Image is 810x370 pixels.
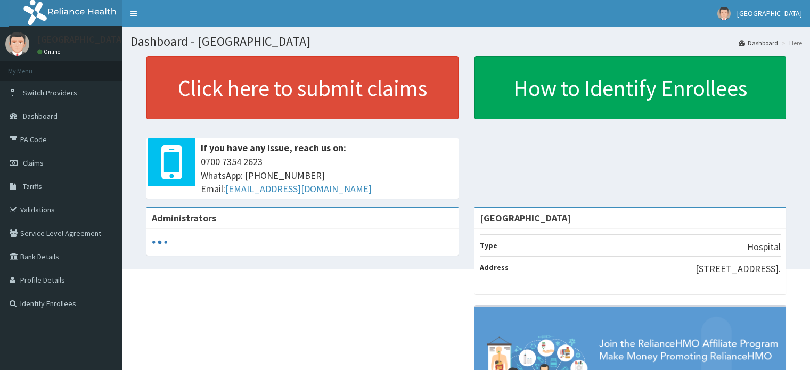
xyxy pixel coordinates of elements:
span: [GEOGRAPHIC_DATA] [737,9,802,18]
strong: [GEOGRAPHIC_DATA] [480,212,571,224]
b: Address [480,262,509,272]
b: Administrators [152,212,216,224]
a: Dashboard [739,38,778,47]
img: User Image [5,32,29,56]
a: Online [37,48,63,55]
span: Tariffs [23,182,42,191]
h1: Dashboard - [GEOGRAPHIC_DATA] [130,35,802,48]
b: Type [480,241,497,250]
a: Click here to submit claims [146,56,459,119]
a: [EMAIL_ADDRESS][DOMAIN_NAME] [225,183,372,195]
a: How to Identify Enrollees [474,56,787,119]
span: Claims [23,158,44,168]
li: Here [779,38,802,47]
p: [GEOGRAPHIC_DATA] [37,35,125,44]
span: Dashboard [23,111,58,121]
b: If you have any issue, reach us on: [201,142,346,154]
span: Switch Providers [23,88,77,97]
svg: audio-loading [152,234,168,250]
span: 0700 7354 2623 WhatsApp: [PHONE_NUMBER] Email: [201,155,453,196]
img: User Image [717,7,731,20]
p: Hospital [747,240,781,254]
p: [STREET_ADDRESS]. [696,262,781,276]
